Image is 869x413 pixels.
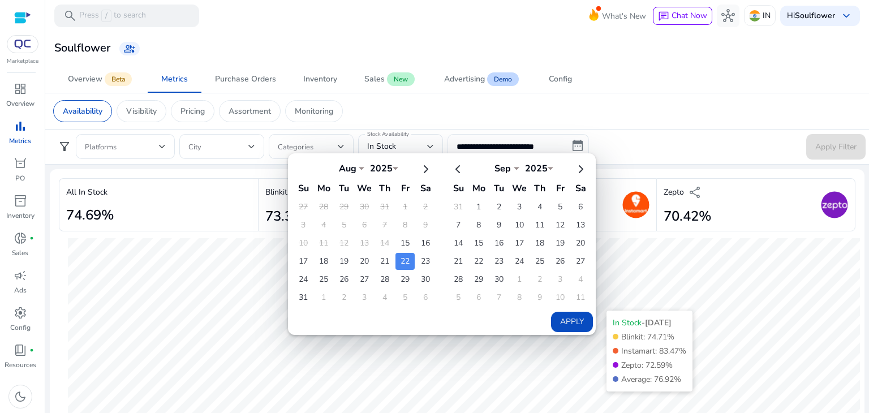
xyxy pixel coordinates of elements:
[14,306,27,320] span: settings
[763,6,771,25] p: IN
[229,105,271,117] p: Assortment
[265,208,313,225] h2: 73.33%
[689,186,702,199] span: share
[63,9,77,23] span: search
[14,269,27,282] span: campaign
[485,162,519,175] div: Sep
[119,42,140,55] a: group_add
[54,41,110,55] h3: Soulflower
[658,11,669,22] span: chat
[549,75,572,83] div: Config
[180,105,205,117] p: Pricing
[9,136,31,146] p: Metrics
[63,105,102,117] p: Availability
[7,57,38,66] p: Marketplace
[787,12,835,20] p: Hi
[14,231,27,245] span: donut_small
[14,82,27,96] span: dashboard
[6,210,35,221] p: Inventory
[14,285,27,295] p: Ads
[602,6,646,26] span: What's New
[444,75,485,83] div: Advertising
[14,157,27,170] span: orders
[653,7,712,25] button: chatChat Now
[664,186,684,198] p: Zepto
[66,207,114,223] h2: 74.69%
[367,141,396,152] span: In Stock
[519,162,553,175] div: 2025
[795,10,835,21] b: Soulflower
[29,236,34,240] span: fiber_manual_record
[10,322,31,333] p: Config
[387,72,415,86] span: New
[161,75,188,83] div: Metrics
[367,130,409,138] mat-label: Stock Availability
[79,10,146,22] p: Press to search
[295,105,333,117] p: Monitoring
[29,348,34,352] span: fiber_manual_record
[124,43,135,54] span: group_add
[364,162,398,175] div: 2025
[14,390,27,403] span: dark_mode
[66,186,107,198] p: All In Stock
[12,248,28,258] p: Sales
[840,9,853,23] span: keyboard_arrow_down
[14,194,27,208] span: inventory_2
[126,105,157,117] p: Visibility
[6,98,35,109] p: Overview
[58,140,71,153] span: filter_alt
[330,162,364,175] div: Aug
[15,173,25,183] p: PO
[12,40,33,49] img: QC-logo.svg
[68,75,102,83] div: Overview
[664,208,711,225] h2: 70.42%
[364,75,385,83] div: Sales
[14,119,27,133] span: bar_chart
[487,72,519,86] span: Demo
[721,9,735,23] span: hub
[5,360,36,370] p: Resources
[105,72,132,86] span: Beta
[749,10,760,21] img: in.svg
[672,10,707,21] span: Chat Now
[215,75,276,83] div: Purchase Orders
[717,5,739,27] button: hub
[14,343,27,357] span: book_4
[303,75,337,83] div: Inventory
[551,312,593,332] button: Apply
[101,10,111,22] span: /
[265,186,287,198] p: Blinkit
